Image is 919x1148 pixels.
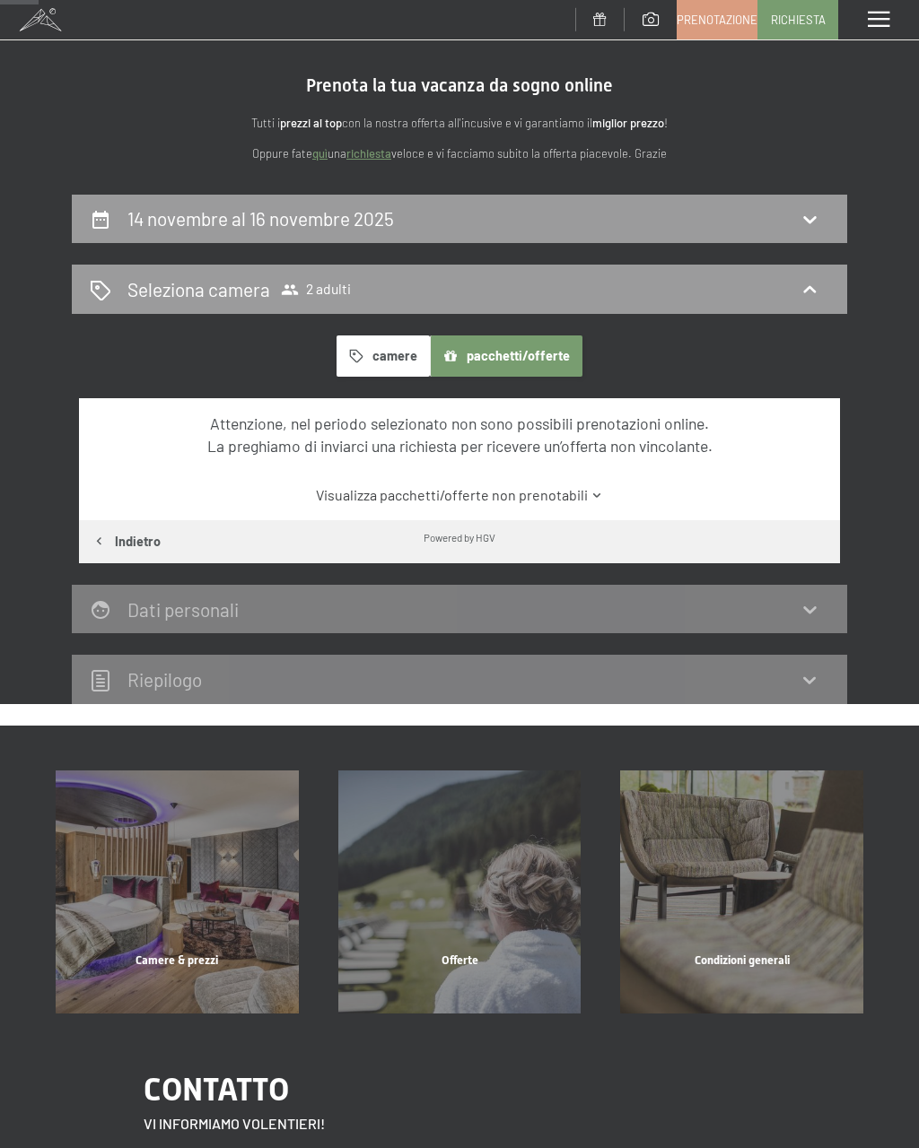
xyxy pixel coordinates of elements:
span: Vi informiamo volentieri! [144,1115,325,1132]
strong: prezzi al top [280,116,342,130]
span: Prenotazione [677,12,757,28]
span: Condizioni generali [695,953,790,967]
h2: Seleziona camera [127,276,270,302]
a: richiesta [346,146,391,161]
span: 2 adulti [281,281,351,299]
span: Richiesta [771,12,826,28]
p: Oppure fate una veloce e vi facciamo subito la offerta piacevole. Grazie [72,144,847,163]
a: Richiesta [758,1,837,39]
a: Visualizza pacchetti/offerte non prenotabili [101,485,817,505]
h2: 14 novembre al 16 novembre 2025 [127,207,394,230]
p: Tutti i con la nostra offerta all'incusive e vi garantiamo il ! [72,114,847,133]
button: pacchetti/offerte [430,335,582,377]
a: Prenotazione [678,1,757,39]
h2: Dati personali [127,598,239,621]
a: Vacanze in Trentino Alto Adige all'Hotel Schwarzenstein Condizioni generali [600,770,883,1013]
a: Vacanze in Trentino Alto Adige all'Hotel Schwarzenstein Camere & prezzi [36,770,319,1013]
span: Prenota la tua vacanza da sogno online [306,74,613,96]
div: Attenzione, nel periodo selezionato non sono possibili prenotazioni online. La preghiamo di invia... [101,413,817,457]
strong: miglior prezzo [592,116,664,130]
a: quì [312,146,328,161]
a: Vacanze in Trentino Alto Adige all'Hotel Schwarzenstein Offerte [319,770,601,1013]
h2: Riepilogo [127,668,202,691]
span: Camere & prezzi [136,953,218,967]
span: Contatto [144,1071,289,1108]
span: Offerte [442,953,478,967]
button: camere [337,335,430,377]
div: Powered by HGV [424,530,495,544]
button: Indietro [79,520,173,563]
